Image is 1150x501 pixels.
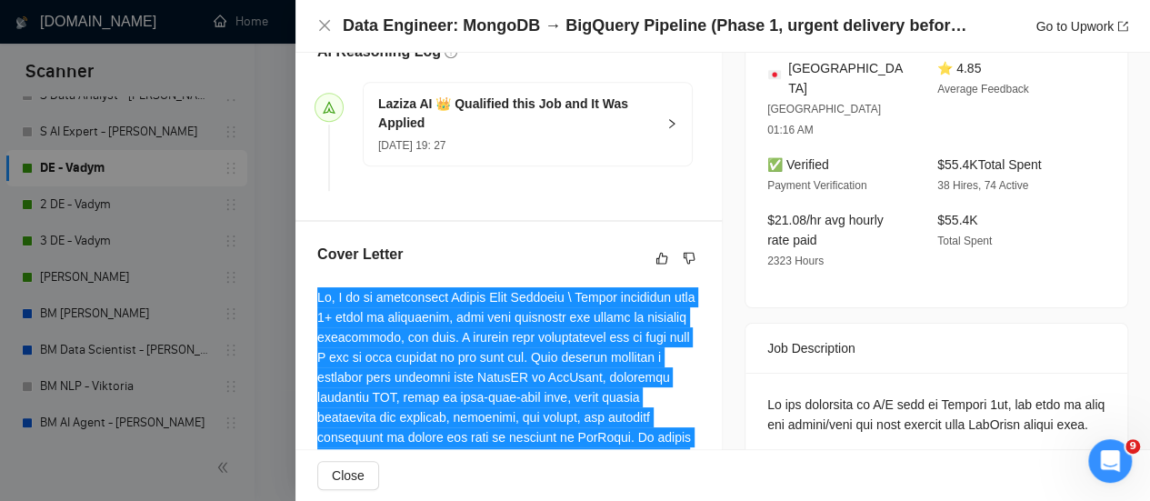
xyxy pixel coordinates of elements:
span: close [317,18,332,33]
span: [GEOGRAPHIC_DATA] [788,58,908,98]
span: ✅ Verified [767,157,829,172]
h4: Data Engineer: MongoDB → BigQuery Pipeline (Phase 1, urgent delivery before [DATE]) [343,15,970,37]
span: [DATE] 19: 27 [378,139,445,152]
a: Go to Upworkexport [1035,19,1128,34]
span: send [323,101,335,114]
span: Average Feedback [937,83,1029,95]
span: $55.4K [937,213,977,227]
span: 2323 Hours [767,255,824,267]
h5: Cover Letter [317,244,403,266]
span: 38 Hires, 74 Active [937,179,1028,192]
button: dislike [678,247,700,269]
span: Payment Verification [767,179,866,192]
span: $21.08/hr avg hourly rate paid [767,213,884,247]
button: Close [317,461,379,490]
span: Close [332,466,365,486]
span: 9 [1125,439,1140,454]
iframe: Intercom live chat [1088,439,1132,483]
span: export [1117,21,1128,32]
button: like [651,247,673,269]
button: Close [317,18,332,34]
h5: Laziza AI 👑 Qualified this Job and It Was Applied [378,95,655,133]
span: like [655,251,668,266]
span: [GEOGRAPHIC_DATA] 01:16 AM [767,103,881,136]
span: Total Spent [937,235,992,247]
span: right [666,118,677,129]
img: 🇯🇵 [768,68,781,81]
span: ⭐ 4.85 [937,61,981,75]
span: $55.4K Total Spent [937,157,1041,172]
div: Job Description [767,324,1105,373]
span: dislike [683,251,695,266]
